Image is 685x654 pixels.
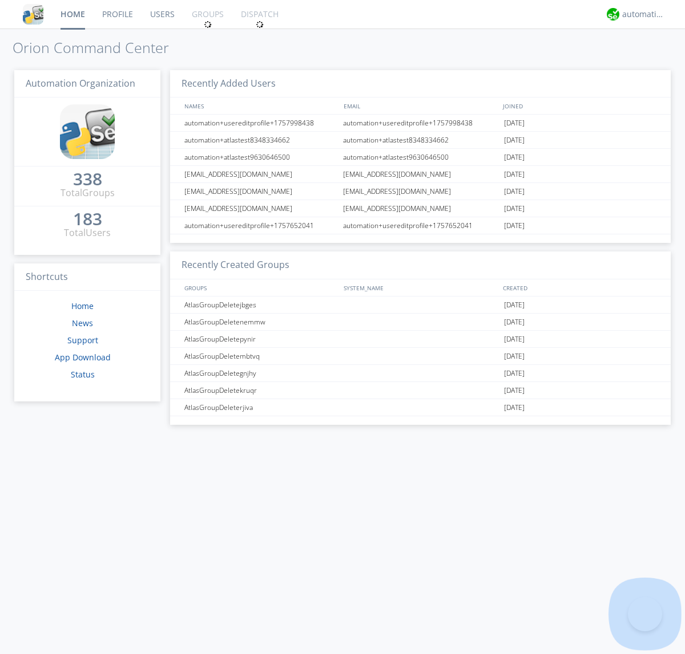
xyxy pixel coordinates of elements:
span: [DATE] [504,132,525,149]
a: AtlasGroupDeletepynir[DATE] [170,331,671,348]
span: [DATE] [504,296,525,314]
div: 183 [73,213,102,225]
a: automation+atlastest9630646500automation+atlastest9630646500[DATE] [170,149,671,166]
div: Total Groups [61,186,115,200]
div: automation+usereditprofile+1757998438 [182,115,340,131]
div: automation+atlas [622,9,665,20]
div: [EMAIL_ADDRESS][DOMAIN_NAME] [340,183,501,200]
div: [EMAIL_ADDRESS][DOMAIN_NAME] [182,166,340,182]
div: 338 [73,173,102,185]
span: [DATE] [504,331,525,348]
div: [EMAIL_ADDRESS][DOMAIN_NAME] [182,200,340,217]
span: [DATE] [504,314,525,331]
div: [EMAIL_ADDRESS][DOMAIN_NAME] [340,200,501,217]
span: [DATE] [504,382,525,399]
div: automation+atlastest8348334662 [340,132,501,148]
img: spin.svg [256,21,264,29]
span: [DATE] [504,399,525,416]
div: SYSTEM_NAME [341,279,500,296]
div: EMAIL [341,98,500,114]
img: cddb5a64eb264b2086981ab96f4c1ba7 [60,104,115,159]
div: AtlasGroupDeletekruqr [182,382,340,399]
a: AtlasGroupDeletejbges[DATE] [170,296,671,314]
div: AtlasGroupDeletepynir [182,331,340,347]
a: App Download [55,352,111,363]
div: automation+atlastest9630646500 [340,149,501,165]
a: AtlasGroupDeletegnjhy[DATE] [170,365,671,382]
a: [EMAIL_ADDRESS][DOMAIN_NAME][EMAIL_ADDRESS][DOMAIN_NAME][DATE] [170,183,671,200]
h3: Recently Added Users [170,70,671,98]
div: CREATED [500,279,660,296]
a: 338 [73,173,102,186]
div: automation+atlastest8348334662 [182,132,340,148]
div: AtlasGroupDeleterjiva [182,399,340,416]
a: AtlasGroupDeletekruqr[DATE] [170,382,671,399]
div: automation+usereditprofile+1757652041 [182,217,340,234]
a: Home [71,300,94,311]
div: AtlasGroupDeletembtvq [182,348,340,364]
div: automation+atlastest9630646500 [182,149,340,165]
h3: Shortcuts [14,263,160,291]
a: News [72,318,93,328]
a: AtlasGroupDeletenemmw[DATE] [170,314,671,331]
a: automation+atlastest8348334662automation+atlastest8348334662[DATE] [170,132,671,149]
div: Total Users [64,226,111,239]
div: [EMAIL_ADDRESS][DOMAIN_NAME] [340,166,501,182]
span: [DATE] [504,149,525,166]
a: 183 [73,213,102,226]
div: automation+usereditprofile+1757652041 [340,217,501,234]
img: cddb5a64eb264b2086981ab96f4c1ba7 [23,4,43,25]
div: AtlasGroupDeletejbges [182,296,340,313]
span: [DATE] [504,115,525,132]
span: [DATE] [504,200,525,217]
div: NAMES [182,98,338,114]
img: spin.svg [204,21,212,29]
span: Automation Organization [26,77,135,90]
div: [EMAIL_ADDRESS][DOMAIN_NAME] [182,183,340,200]
a: AtlasGroupDeletembtvq[DATE] [170,348,671,365]
iframe: Toggle Customer Support [628,597,662,631]
span: [DATE] [504,217,525,234]
a: automation+usereditprofile+1757998438automation+usereditprofile+1757998438[DATE] [170,115,671,132]
a: [EMAIL_ADDRESS][DOMAIN_NAME][EMAIL_ADDRESS][DOMAIN_NAME][DATE] [170,200,671,217]
span: [DATE] [504,166,525,183]
div: GROUPS [182,279,338,296]
div: AtlasGroupDeletegnjhy [182,365,340,381]
div: automation+usereditprofile+1757998438 [340,115,501,131]
h3: Recently Created Groups [170,251,671,279]
a: Support [67,335,98,346]
a: AtlasGroupDeleterjiva[DATE] [170,399,671,416]
a: Status [71,369,95,380]
a: automation+usereditprofile+1757652041automation+usereditprofile+1757652041[DATE] [170,217,671,234]
span: [DATE] [504,348,525,365]
div: JOINED [500,98,660,114]
span: [DATE] [504,183,525,200]
span: [DATE] [504,365,525,382]
div: AtlasGroupDeletenemmw [182,314,340,330]
a: [EMAIL_ADDRESS][DOMAIN_NAME][EMAIL_ADDRESS][DOMAIN_NAME][DATE] [170,166,671,183]
img: d2d01cd9b4174d08988066c6d424eccd [607,8,619,21]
